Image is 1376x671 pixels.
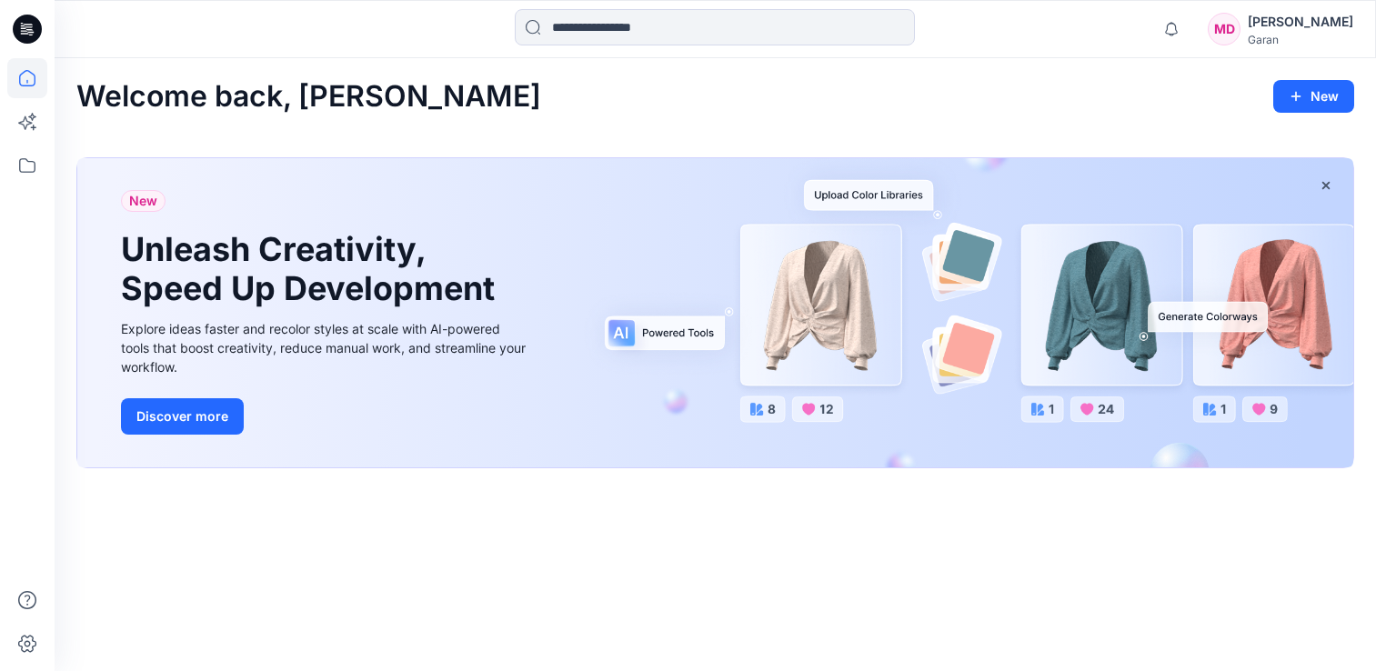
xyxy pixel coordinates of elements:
[121,319,530,376] div: Explore ideas faster and recolor styles at scale with AI-powered tools that boost creativity, red...
[1273,80,1354,113] button: New
[121,398,244,435] button: Discover more
[1248,33,1353,46] div: Garan
[129,190,157,212] span: New
[1208,13,1240,45] div: MD
[121,230,503,308] h1: Unleash Creativity, Speed Up Development
[121,398,530,435] a: Discover more
[1248,11,1353,33] div: [PERSON_NAME]
[76,80,541,114] h2: Welcome back, [PERSON_NAME]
